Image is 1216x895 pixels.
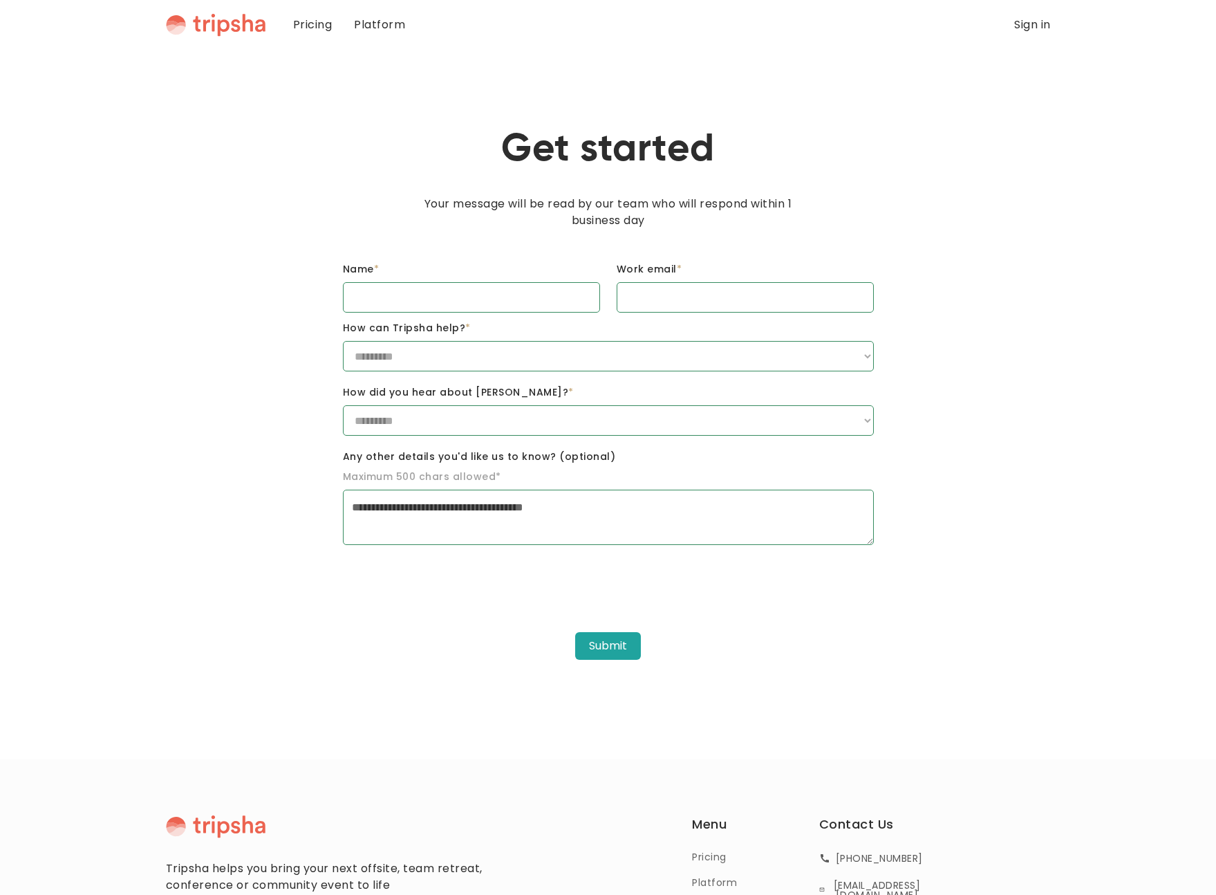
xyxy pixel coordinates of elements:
[343,321,874,335] label: How can Tripsha help?
[589,638,627,654] div: Submit
[1014,19,1051,30] div: Sign in
[1014,17,1051,33] a: Sign in
[836,854,923,863] div: [PHONE_NUMBER]
[166,13,265,37] a: home
[501,127,715,174] h1: Get started
[166,860,498,894] div: Tripsha helps you bring your next offsite, team retreat, conference or community event to life
[692,815,727,839] div: Menu
[422,196,794,229] p: Your message will be read by our team who will respond within 1 business day
[343,450,874,464] label: Any other details you'd like us to know? (optional)
[692,850,727,865] a: Pricing
[166,13,265,37] img: Tripsha Logo
[819,850,923,867] a: [PHONE_NUMBER]
[617,262,874,277] label: Work email
[343,262,600,277] label: Name
[343,553,553,607] iframe: reCAPTCHA
[819,815,894,839] div: Contact Us
[166,815,265,838] img: Tripsha Logo
[343,262,874,660] form: Get Started Form
[343,385,874,400] label: How did you hear about [PERSON_NAME]?
[575,632,641,660] button: Submit
[343,470,501,484] label: Maximum 500 chars allowed*
[692,876,737,890] a: Platform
